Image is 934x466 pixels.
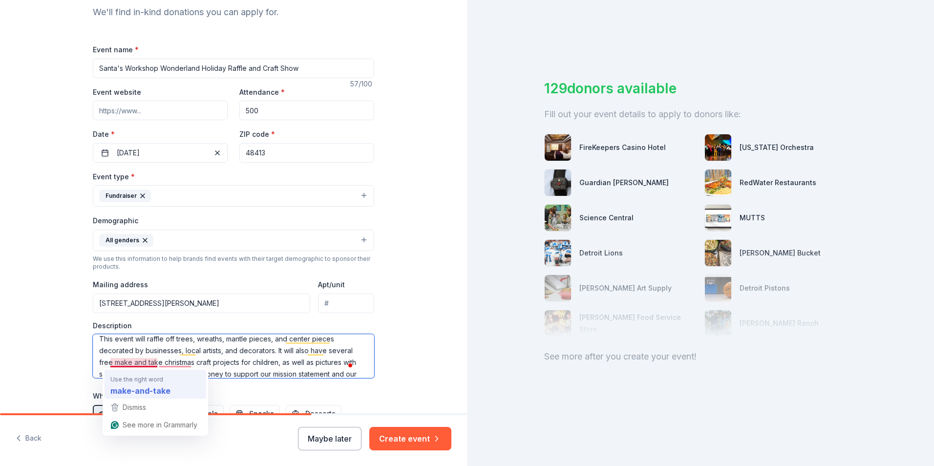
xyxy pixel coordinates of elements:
div: RedWater Restaurants [740,177,816,189]
label: Description [93,321,132,331]
div: FireKeepers Casino Hotel [579,142,666,153]
textarea: To enrich screen reader interactions, please activate Accessibility in Grammarly extension settings [93,334,374,378]
button: Back [16,428,42,449]
button: Snacks [230,405,280,423]
div: All genders [99,234,153,247]
label: ZIP code [239,129,275,139]
div: 57 /100 [350,78,374,90]
button: Desserts [286,405,341,423]
span: Desserts [305,408,336,420]
button: Create event [369,427,451,450]
img: photo for MUTTS [705,205,731,231]
label: Demographic [93,216,138,226]
input: 12345 (U.S. only) [239,143,374,163]
input: 20 [239,101,374,120]
div: Guardian [PERSON_NAME] [579,177,669,189]
label: Event website [93,87,141,97]
div: 129 donors available [544,78,857,99]
button: All genders [93,230,374,251]
div: Fundraiser [99,190,151,202]
label: Event type [93,172,135,182]
label: Attendance [239,87,285,97]
img: photo for Minnesota Orchestra [705,134,731,161]
div: We use this information to help brands find events with their target demographic to sponsor their... [93,255,374,271]
label: What are you looking for? [93,391,188,401]
div: We'll find in-kind donations you can apply for. [93,4,374,20]
img: photo for RedWater Restaurants [705,169,731,196]
input: Spring Fundraiser [93,59,374,78]
label: Mailing address [93,280,148,290]
button: Fundraiser [93,185,374,207]
button: [DATE] [93,143,228,163]
div: MUTTS [740,212,765,224]
label: Apt/unit [318,280,345,290]
div: [US_STATE] Orchestra [740,142,814,153]
img: photo for Guardian Angel Device [545,169,571,196]
img: photo for Science Central [545,205,571,231]
button: Maybe later [298,427,361,450]
input: Enter a US address [93,294,310,313]
div: Science Central [579,212,634,224]
label: Event name [93,45,139,55]
div: See more after you create your event! [544,349,857,364]
div: Fill out your event details to apply to donors like: [544,106,857,122]
span: Snacks [249,408,274,420]
img: photo for FireKeepers Casino Hotel [545,134,571,161]
label: Date [93,129,228,139]
input: https://www... [93,101,228,120]
input: # [318,294,374,313]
